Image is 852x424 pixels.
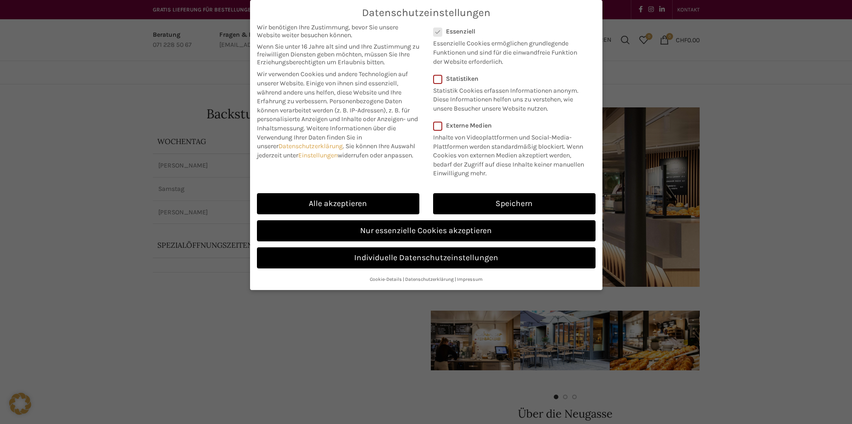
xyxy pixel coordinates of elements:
span: Wir benötigen Ihre Zustimmung, bevor Sie unsere Website weiter besuchen können. [257,23,419,39]
p: Essenzielle Cookies ermöglichen grundlegende Funktionen und sind für die einwandfreie Funktion de... [433,35,584,66]
label: Statistiken [433,75,584,83]
a: Nur essenzielle Cookies akzeptieren [257,220,596,241]
span: Wir verwenden Cookies und andere Technologien auf unserer Website. Einige von ihnen sind essenzie... [257,70,408,105]
span: Wenn Sie unter 16 Jahre alt sind und Ihre Zustimmung zu freiwilligen Diensten geben möchten, müss... [257,43,419,66]
a: Alle akzeptieren [257,193,419,214]
p: Inhalte von Videoplattformen und Social-Media-Plattformen werden standardmäßig blockiert. Wenn Co... [433,129,590,178]
a: Einstellungen [298,151,338,159]
span: Weitere Informationen über die Verwendung Ihrer Daten finden Sie in unserer . [257,124,396,150]
p: Statistik Cookies erfassen Informationen anonym. Diese Informationen helfen uns zu verstehen, wie... [433,83,584,113]
span: Personenbezogene Daten können verarbeitet werden (z. B. IP-Adressen), z. B. für personalisierte A... [257,97,418,132]
a: Datenschutzerklärung [278,142,343,150]
label: Essenziell [433,28,584,35]
a: Datenschutzerklärung [405,276,454,282]
a: Individuelle Datenschutzeinstellungen [257,247,596,268]
span: Datenschutzeinstellungen [362,7,490,19]
a: Impressum [457,276,483,282]
a: Speichern [433,193,596,214]
a: Cookie-Details [370,276,402,282]
span: Sie können Ihre Auswahl jederzeit unter widerrufen oder anpassen. [257,142,415,159]
label: Externe Medien [433,122,590,129]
